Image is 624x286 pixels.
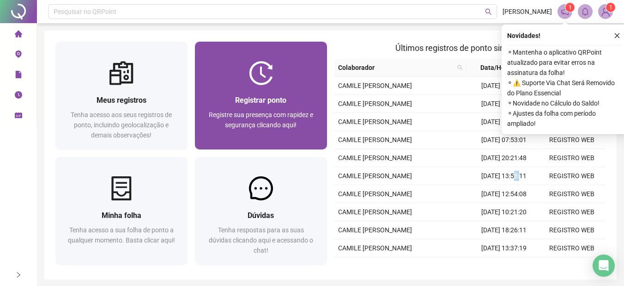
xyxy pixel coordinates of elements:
[15,107,22,126] span: schedule
[248,211,274,220] span: Dúvidas
[470,131,538,149] td: [DATE] 07:53:01
[71,111,172,139] span: Tenha acesso aos seus registros de ponto, incluindo geolocalização e demais observações!
[338,154,412,162] span: CAMILE [PERSON_NAME]
[195,42,327,149] a: Registrar pontoRegistre sua presença com rapidez e segurança clicando aqui!
[538,221,606,239] td: REGISTRO WEB
[507,108,623,129] span: ⚬ Ajustes da folha com período ampliado!
[209,226,313,254] span: Tenha respostas para as suas dúvidas clicando aqui e acessando o chat!
[593,255,615,277] div: Open Intercom Messenger
[599,5,612,19] img: 87900
[470,77,538,95] td: [DATE] 18:06:22
[538,131,606,149] td: REGISTRO WEB
[195,157,327,265] a: DúvidasTenha respostas para as suas dúvidas clicando aqui e acessando o chat!
[581,7,589,16] span: bell
[507,98,623,108] span: ⚬ Novidade no Cálculo do Saldo!
[15,272,22,278] span: right
[338,244,412,252] span: CAMILE [PERSON_NAME]
[609,4,612,11] span: 1
[338,172,412,180] span: CAMILE [PERSON_NAME]
[565,3,575,12] sup: 1
[507,31,540,41] span: Novidades !
[606,3,615,12] sup: Atualize o seu contato no menu Meus Dados
[338,226,412,234] span: CAMILE [PERSON_NAME]
[470,95,538,113] td: [DATE] 13:25:56
[569,4,572,11] span: 1
[338,208,412,216] span: CAMILE [PERSON_NAME]
[470,113,538,131] td: [DATE] 12:39:45
[538,239,606,257] td: REGISTRO WEB
[97,96,146,105] span: Meus registros
[538,203,606,221] td: REGISTRO WEB
[209,111,313,129] span: Registre sua presença com rapidez e segurança clicando aqui!
[503,6,552,17] span: [PERSON_NAME]
[338,118,412,125] span: CAMILE [PERSON_NAME]
[507,47,623,78] span: ⚬ Mantenha o aplicativo QRPoint atualizado para evitar erros na assinatura da folha!
[485,8,492,15] span: search
[470,239,538,257] td: [DATE] 13:37:19
[470,185,538,203] td: [DATE] 12:54:08
[470,167,538,185] td: [DATE] 13:58:11
[561,7,569,16] span: notification
[455,61,465,75] span: search
[470,221,538,239] td: [DATE] 18:26:11
[338,190,412,198] span: CAMILE [PERSON_NAME]
[507,78,623,98] span: ⚬ ⚠️ Suporte Via Chat Será Removido do Plano Essencial
[55,157,188,265] a: Minha folhaTenha acesso a sua folha de ponto a qualquer momento. Basta clicar aqui!
[538,167,606,185] td: REGISTRO WEB
[338,136,412,143] span: CAMILE [PERSON_NAME]
[470,62,521,73] span: Data/Hora
[338,62,454,73] span: Colaborador
[470,149,538,167] td: [DATE] 20:21:48
[15,87,22,106] span: clock-circle
[614,32,620,39] span: close
[457,65,463,70] span: search
[470,203,538,221] td: [DATE] 10:21:20
[466,59,533,77] th: Data/Hora
[338,82,412,89] span: CAMILE [PERSON_NAME]
[395,43,545,53] span: Últimos registros de ponto sincronizados
[102,211,141,220] span: Minha folha
[68,226,175,244] span: Tenha acesso a sua folha de ponto a qualquer momento. Basta clicar aqui!
[235,96,286,105] span: Registrar ponto
[538,185,606,203] td: REGISTRO WEB
[55,42,188,149] a: Meus registrosTenha acesso aos seus registros de ponto, incluindo geolocalização e demais observa...
[538,149,606,167] td: REGISTRO WEB
[15,46,22,65] span: environment
[338,100,412,107] span: CAMILE [PERSON_NAME]
[470,257,538,275] td: [DATE] 12:29:58
[538,257,606,275] td: REGISTRO WEB
[15,67,22,85] span: file
[15,26,22,44] span: home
